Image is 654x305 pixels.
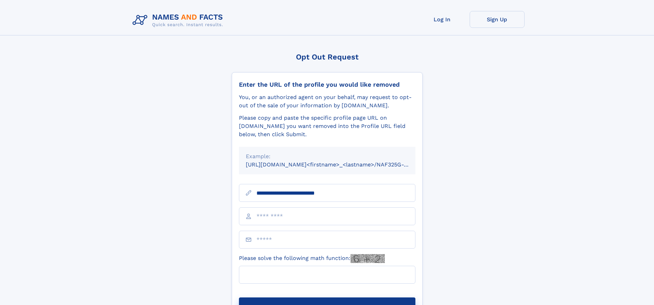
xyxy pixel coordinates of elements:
div: Example: [246,152,409,161]
div: Enter the URL of the profile you would like removed [239,81,415,88]
div: You, or an authorized agent on your behalf, may request to opt-out of the sale of your informatio... [239,93,415,110]
small: [URL][DOMAIN_NAME]<firstname>_<lastname>/NAF325G-xxxxxxxx [246,161,428,168]
label: Please solve the following math function: [239,254,385,263]
div: Please copy and paste the specific profile page URL on [DOMAIN_NAME] you want removed into the Pr... [239,114,415,139]
a: Sign Up [470,11,525,28]
a: Log In [415,11,470,28]
div: Opt Out Request [232,53,423,61]
img: Logo Names and Facts [130,11,229,30]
